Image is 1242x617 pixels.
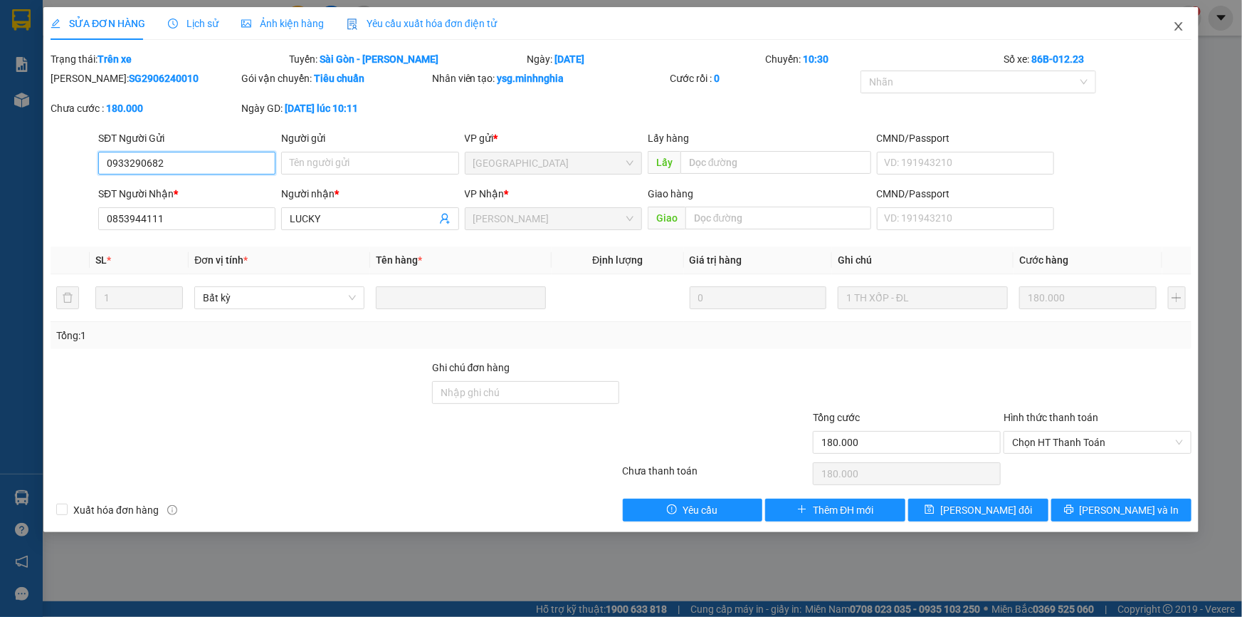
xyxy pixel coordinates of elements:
[498,73,564,84] b: ysg.minhnghia
[925,504,935,516] span: save
[241,19,251,28] span: picture
[465,188,505,199] span: VP Nhận
[685,207,871,229] input: Dọc đường
[1019,286,1157,309] input: 0
[877,130,1054,146] div: CMND/Passport
[281,130,458,146] div: Người gửi
[129,73,199,84] b: SG2906240010
[168,18,219,29] span: Lịch sử
[203,287,356,308] span: Bất kỳ
[648,188,693,199] span: Giao hàng
[241,100,429,116] div: Ngày GD:
[526,51,764,67] div: Ngày:
[648,207,685,229] span: Giao
[347,18,497,29] span: Yêu cầu xuất hóa đơn điện tử
[473,152,633,174] span: Sài Gòn
[1051,499,1191,522] button: printer[PERSON_NAME] và In
[1064,504,1074,516] span: printer
[314,73,364,84] b: Tiêu chuẩn
[690,286,827,309] input: 0
[95,254,107,266] span: SL
[432,71,668,86] div: Nhân viên tạo:
[106,103,143,114] b: 180.000
[376,254,422,266] span: Tên hàng
[877,186,1054,202] div: CMND/Passport
[813,412,860,423] span: Tổng cước
[683,502,717,518] span: Yêu cầu
[667,504,677,516] span: exclamation-circle
[690,254,742,266] span: Giá trị hàng
[98,186,275,202] div: SĐT Người Nhận
[940,502,1032,518] span: [PERSON_NAME] đổi
[1031,53,1084,65] b: 86B-012.23
[241,71,429,86] div: Gói vận chuyển:
[51,71,238,86] div: [PERSON_NAME]:
[98,130,275,146] div: SĐT Người Gửi
[51,100,238,116] div: Chưa cước :
[288,51,526,67] div: Tuyến:
[432,381,620,404] input: Ghi chú đơn hàng
[1019,254,1068,266] span: Cước hàng
[439,213,451,224] span: user-add
[194,254,248,266] span: Đơn vị tính
[1012,432,1183,453] span: Chọn HT Thanh Toán
[1168,286,1186,309] button: plus
[803,53,828,65] b: 10:30
[714,73,720,84] b: 0
[376,286,546,309] input: VD: Bàn, Ghế
[167,505,177,515] span: info-circle
[764,51,1002,67] div: Chuyến:
[241,18,324,29] span: Ảnh kiện hàng
[465,130,642,146] div: VP gửi
[49,51,288,67] div: Trạng thái:
[765,499,905,522] button: plusThêm ĐH mới
[1173,21,1184,32] span: close
[838,286,1008,309] input: Ghi Chú
[555,53,585,65] b: [DATE]
[98,53,132,65] b: Trên xe
[1002,51,1193,67] div: Số xe:
[621,463,812,488] div: Chưa thanh toán
[680,151,871,174] input: Dọc đường
[832,247,1014,274] th: Ghi chú
[797,504,807,516] span: plus
[648,151,680,174] span: Lấy
[473,208,633,229] span: VP Phan Thiết
[908,499,1048,522] button: save[PERSON_NAME] đổi
[285,103,358,114] b: [DATE] lúc 10:11
[168,19,178,28] span: clock-circle
[1004,412,1098,423] label: Hình thức thanh toán
[320,53,438,65] b: Sài Gòn - [PERSON_NAME]
[281,186,458,202] div: Người nhận
[813,502,873,518] span: Thêm ĐH mới
[68,502,164,518] span: Xuất hóa đơn hàng
[648,133,689,144] span: Lấy hàng
[347,19,358,30] img: icon
[56,286,79,309] button: delete
[1080,502,1179,518] span: [PERSON_NAME] và In
[623,499,763,522] button: exclamation-circleYêu cầu
[670,71,858,86] div: Cước rồi :
[51,18,145,29] span: SỬA ĐƠN HÀNG
[432,362,510,373] label: Ghi chú đơn hàng
[592,254,643,266] span: Định lượng
[56,328,480,343] div: Tổng: 1
[1159,7,1199,47] button: Close
[51,19,60,28] span: edit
